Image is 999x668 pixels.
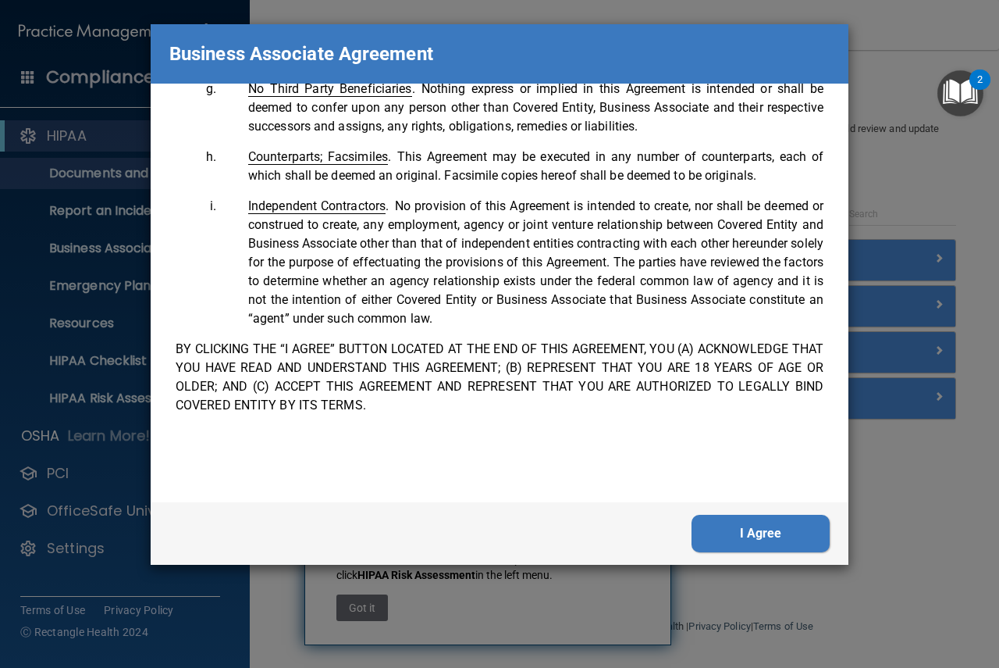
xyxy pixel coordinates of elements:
span: No Third Party Beneficiaries [248,81,412,97]
p: BY CLICKING THE “I AGREE” BUTTON LOCATED AT THE END OF THIS AGREEMENT, YOU (A) ACKNOWLEDGE THAT Y... [176,340,823,415]
button: Open Resource Center, 2 new notifications [937,70,983,116]
button: I Agree [691,515,830,552]
li: No provision of this Agreement is intended to create, nor shall be deemed or construed to create,... [219,197,823,328]
p: Business Associate Agreement [169,37,433,71]
span: Counterparts; Facsimiles [248,149,388,165]
span: Independent Contractors [248,198,386,214]
li: Nothing express or implied in this Agreement is intended or shall be deemed to confer upon any pe... [219,80,823,136]
li: This Agreement may be executed in any number of counterparts, each of which shall be deemed an or... [219,148,823,185]
span: . [248,198,389,213]
span: . [248,149,391,164]
div: 2 [977,80,983,100]
span: . [248,81,415,96]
